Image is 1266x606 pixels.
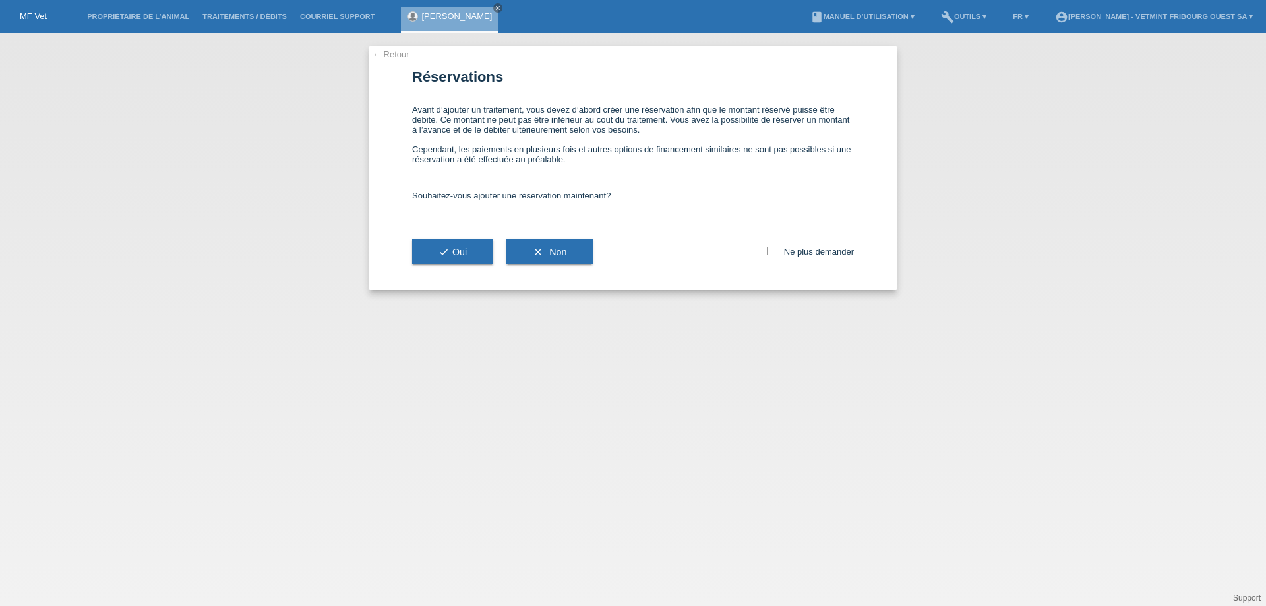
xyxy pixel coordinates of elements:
a: Propriétaire de l’animal [80,13,196,20]
a: Traitements / débits [196,13,293,20]
label: Ne plus demander [767,247,854,257]
a: FR ▾ [1006,13,1035,20]
a: close [493,3,502,13]
i: book [810,11,824,24]
i: check [438,247,449,257]
h1: Réservations [412,69,854,85]
i: build [941,11,954,24]
a: bookManuel d’utilisation ▾ [804,13,921,20]
button: clear Non [506,239,593,264]
a: Support [1233,593,1261,603]
i: clear [533,247,543,257]
a: ← Retour [373,49,409,59]
i: close [495,5,501,11]
a: Courriel Support [293,13,381,20]
button: checkOui [412,239,493,264]
a: MF Vet [20,11,47,21]
div: Souhaitez-vous ajouter une réservation maintenant? [412,177,854,214]
i: account_circle [1055,11,1068,24]
div: Avant d’ajouter un traitement, vous devez d’abord créer une réservation afin que le montant réser... [412,92,854,177]
span: Oui [438,247,467,257]
a: [PERSON_NAME] [421,11,492,21]
span: Non [549,247,566,257]
a: buildOutils ▾ [934,13,993,20]
a: account_circle[PERSON_NAME] - Vetmint Fribourg Ouest SA ▾ [1048,13,1259,20]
